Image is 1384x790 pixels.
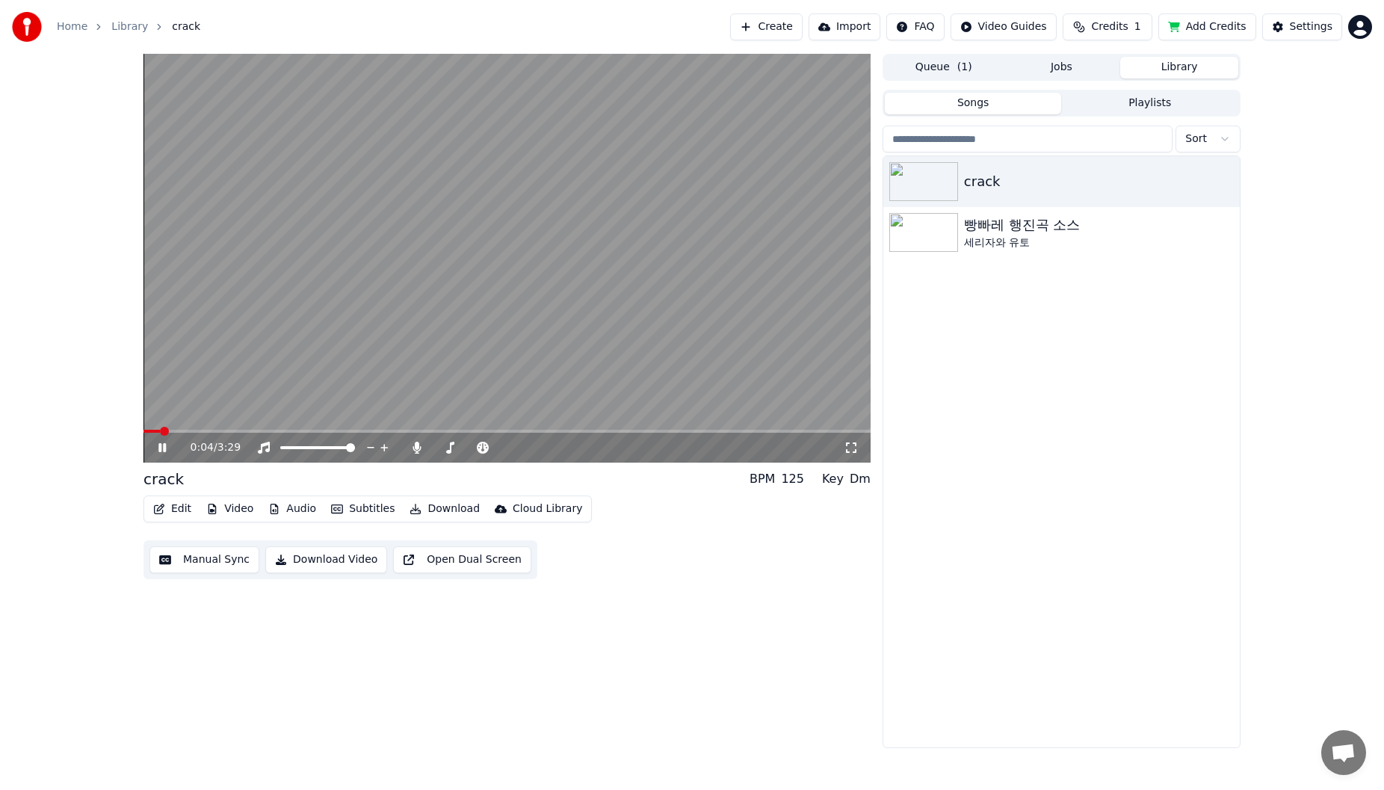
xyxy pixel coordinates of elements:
[1158,13,1256,40] button: Add Credits
[885,93,1062,114] button: Songs
[730,13,803,40] button: Create
[885,57,1003,78] button: Queue
[1063,13,1152,40] button: Credits1
[951,13,1057,40] button: Video Guides
[12,12,42,42] img: youka
[1134,19,1141,34] span: 1
[147,499,197,519] button: Edit
[957,60,972,75] span: ( 1 )
[850,470,871,488] div: Dm
[200,499,259,519] button: Video
[172,19,200,34] span: crack
[1321,730,1366,775] div: 채팅 열기
[1185,132,1207,146] span: Sort
[781,470,804,488] div: 125
[750,470,775,488] div: BPM
[111,19,148,34] a: Library
[149,546,259,573] button: Manual Sync
[325,499,401,519] button: Subtitles
[1091,19,1128,34] span: Credits
[809,13,880,40] button: Import
[1290,19,1332,34] div: Settings
[1003,57,1121,78] button: Jobs
[57,19,200,34] nav: breadcrumb
[964,215,1234,235] div: 빵빠레 행진곡 소스
[886,13,944,40] button: FAQ
[143,469,184,490] div: crack
[191,440,214,455] span: 0:04
[393,546,531,573] button: Open Dual Screen
[265,546,387,573] button: Download Video
[822,470,844,488] div: Key
[513,502,582,516] div: Cloud Library
[1061,93,1238,114] button: Playlists
[1262,13,1342,40] button: Settings
[1120,57,1238,78] button: Library
[964,235,1234,250] div: 세리자와 유토
[404,499,486,519] button: Download
[262,499,322,519] button: Audio
[191,440,226,455] div: /
[217,440,241,455] span: 3:29
[964,171,1234,192] div: crack
[57,19,87,34] a: Home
